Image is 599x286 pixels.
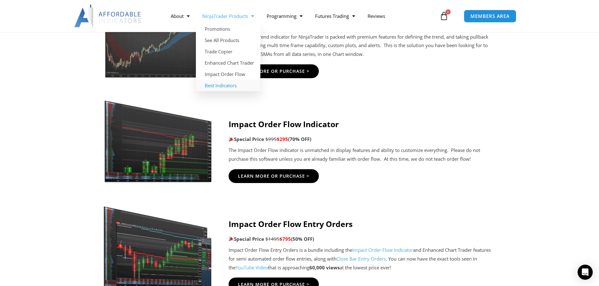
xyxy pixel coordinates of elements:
[291,236,314,242] b: (50% OFF)
[260,9,309,23] a: Programming
[336,256,386,262] a: Close Bar Entry Orders
[238,174,309,178] span: Learn More Or Purchase >
[361,9,391,23] a: Reviews
[229,219,352,229] strong: Impact Order Flow Entry Orders
[229,64,319,78] a: Learn More Or Purchase >
[236,264,268,271] a: YouTube Video
[352,247,413,253] a: Impact Order Flow Indicator
[277,136,288,142] span: $295
[229,236,264,242] strong: Special Price
[265,136,277,142] span: $995
[196,46,260,57] a: Trade Copier
[196,9,260,23] a: NinjaTrader Products
[229,169,319,183] a: Learn More Or Purchase >
[430,7,458,25] a: 0
[103,100,213,182] img: TTPOrderFlow | Affordable Indicators – NinjaTrader
[229,33,496,59] p: The Best MA Trend indicator for NinjaTrader is packed with premium features for defining the tren...
[446,9,451,14] span: 0
[229,236,234,241] img: 🎉
[196,35,260,46] a: See All Products
[288,136,311,142] b: (70% OFF)
[74,5,142,27] img: LogoAI | Affordable Indicators – NinjaTrader
[265,236,280,242] span: $1495
[578,265,593,280] div: Open Intercom Messenger
[238,69,309,73] span: Learn More Or Purchase >
[309,264,340,271] strong: 60,000 views
[229,246,496,272] p: Impact Order Flow Entry Orders is a bundle including the and Enhanced Chart Trader features for s...
[229,146,496,164] p: The Impact Order Flow indicator is unmatched in display features and ability to customize everyth...
[196,23,260,91] ul: NinjaTrader Products
[229,137,234,142] img: 🎉
[196,23,260,35] a: Promotions
[196,57,260,68] a: Enhanced Chart Trader
[164,9,438,23] nav: Menu
[280,236,291,242] span: $795
[164,9,196,23] a: About
[229,136,264,142] strong: Special Price
[229,119,339,129] strong: Impact Order Flow Indicator
[309,9,361,23] a: Futures Trading
[464,10,516,23] a: MEMBERS AREA
[196,68,260,80] a: Impact Order Flow
[196,80,260,91] a: Best Indicators
[470,14,510,19] span: MEMBERS AREA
